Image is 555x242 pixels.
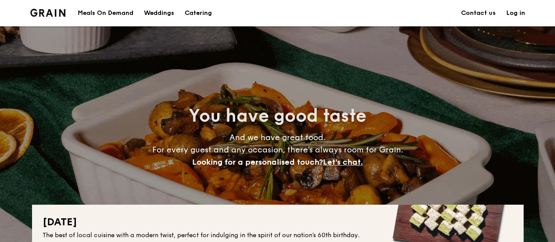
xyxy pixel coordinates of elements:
[152,133,403,167] span: And we have great food. For every guest and any occasion, there’s always room for Grain.
[323,157,363,167] span: Let's chat.
[43,215,513,229] h2: [DATE]
[192,157,323,167] span: Looking for a personalised touch?
[30,9,66,17] img: Grain
[43,231,513,240] div: The best of local cuisine with a modern twist, perfect for indulging in the spirit of our nation’...
[30,9,66,17] a: Logotype
[189,105,366,126] span: You have good taste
